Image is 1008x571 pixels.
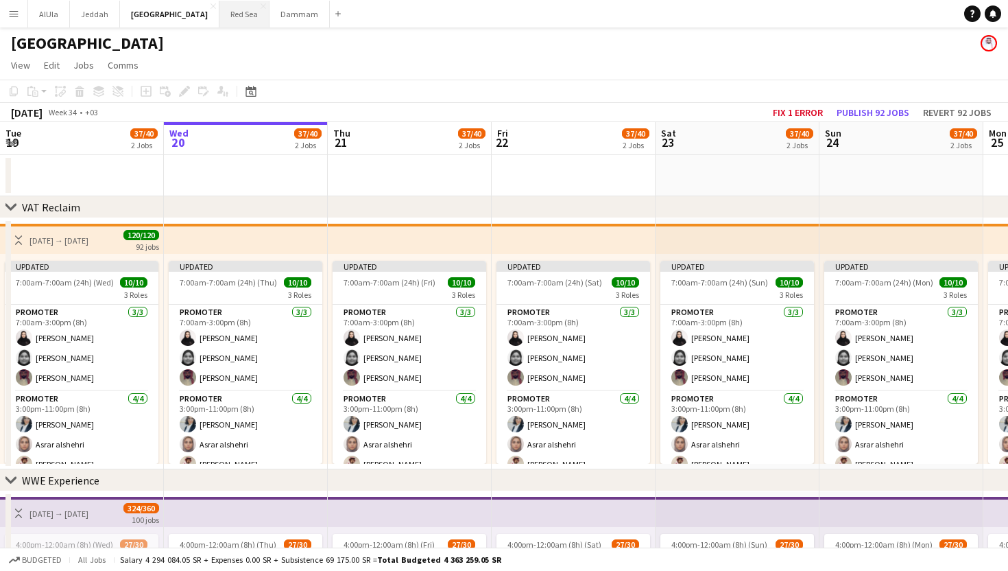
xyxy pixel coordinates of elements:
[180,539,276,550] span: 4:00pm-12:00am (8h) (Thu)
[123,503,159,513] span: 324/360
[28,1,70,27] button: AlUla
[11,106,43,119] div: [DATE]
[68,56,99,74] a: Jobs
[120,277,147,288] span: 10/10
[123,230,159,240] span: 120/120
[7,552,64,568] button: Budgeted
[660,261,814,464] app-job-card: Updated7:00am-7:00am (24h) (Sun)10/103 RolesPromoter3/37:00am-3:00pm (8h)[PERSON_NAME][PERSON_NAM...
[132,513,159,525] div: 100 jobs
[612,277,639,288] span: 10/10
[331,135,350,150] span: 21
[169,261,322,272] div: Updated
[507,277,602,288] span: 7:00am-7:00am (24h) (Sat)
[16,277,114,288] span: 7:00am-7:00am (24h) (Wed)
[333,261,486,464] app-job-card: Updated7:00am-7:00am (24h) (Fri)10/103 RolesPromoter3/37:00am-3:00pm (8h)[PERSON_NAME][PERSON_NAM...
[939,277,967,288] span: 10/10
[5,56,36,74] a: View
[75,555,108,565] span: All jobs
[786,128,813,139] span: 37/40
[102,56,144,74] a: Comms
[120,539,147,550] span: 27/30
[496,261,650,464] div: Updated7:00am-7:00am (24h) (Sat)10/103 RolesPromoter3/37:00am-3:00pm (8h)[PERSON_NAME][PERSON_NAM...
[671,539,767,550] span: 4:00pm-12:00am (8h) (Sun)
[120,1,219,27] button: [GEOGRAPHIC_DATA]
[671,277,768,288] span: 7:00am-7:00am (24h) (Sun)
[3,135,21,150] span: 19
[787,140,813,150] div: 2 Jobs
[507,539,601,550] span: 4:00pm-12:00am (8h) (Sat)
[169,391,322,498] app-card-role: Promoter4/43:00pm-11:00pm (8h)[PERSON_NAME]Asrar alshehri[PERSON_NAME]
[22,555,62,565] span: Budgeted
[612,539,639,550] span: 27/30
[989,127,1007,139] span: Mon
[294,128,322,139] span: 37/40
[44,59,60,71] span: Edit
[45,107,80,117] span: Week 34
[459,140,485,150] div: 2 Jobs
[659,135,676,150] span: 23
[22,200,80,214] div: VAT Reclaim
[981,35,997,51] app-user-avatar: Saad AlHarthi
[333,391,486,498] app-card-role: Promoter4/43:00pm-11:00pm (8h)[PERSON_NAME]Asrar alshehri[PERSON_NAME]
[767,104,828,121] button: Fix 1 error
[333,261,486,272] div: Updated
[70,1,120,27] button: Jeddah
[333,127,350,139] span: Thu
[496,305,650,391] app-card-role: Promoter3/37:00am-3:00pm (8h)[PERSON_NAME][PERSON_NAME][PERSON_NAME]
[284,539,311,550] span: 27/30
[622,128,649,139] span: 37/40
[987,135,1007,150] span: 25
[950,140,976,150] div: 2 Jobs
[939,539,967,550] span: 27/30
[497,127,508,139] span: Fri
[377,555,501,565] span: Total Budgeted 4 363 259.05 SR
[458,128,485,139] span: 37/40
[776,277,803,288] span: 10/10
[825,127,841,139] span: Sun
[944,290,967,300] span: 3 Roles
[11,59,30,71] span: View
[136,240,159,252] div: 92 jobs
[623,140,649,150] div: 2 Jobs
[5,261,158,464] app-job-card: Updated7:00am-7:00am (24h) (Wed)10/103 RolesPromoter3/37:00am-3:00pm (8h)[PERSON_NAME][PERSON_NAM...
[660,391,814,498] app-card-role: Promoter4/43:00pm-11:00pm (8h)[PERSON_NAME]Asrar alshehri[PERSON_NAME]
[16,539,113,550] span: 4:00pm-12:00am (8h) (Wed)
[288,290,311,300] span: 3 Roles
[344,277,435,288] span: 7:00am-7:00am (24h) (Fri)
[495,135,508,150] span: 22
[38,56,65,74] a: Edit
[496,261,650,272] div: Updated
[5,305,158,391] app-card-role: Promoter3/37:00am-3:00pm (8h)[PERSON_NAME][PERSON_NAME][PERSON_NAME]
[448,277,475,288] span: 10/10
[660,261,814,272] div: Updated
[616,290,639,300] span: 3 Roles
[108,59,139,71] span: Comms
[344,539,435,550] span: 4:00pm-12:00am (8h) (Fri)
[167,135,189,150] span: 20
[780,290,803,300] span: 3 Roles
[824,391,978,498] app-card-role: Promoter4/43:00pm-11:00pm (8h)[PERSON_NAME]Asrar alshehri[PERSON_NAME]
[73,59,94,71] span: Jobs
[824,261,978,464] app-job-card: Updated7:00am-7:00am (24h) (Mon)10/103 RolesPromoter3/37:00am-3:00pm (8h)[PERSON_NAME][PERSON_NAM...
[29,235,88,246] div: [DATE] → [DATE]
[660,305,814,391] app-card-role: Promoter3/37:00am-3:00pm (8h)[PERSON_NAME][PERSON_NAME][PERSON_NAME]
[120,555,501,565] div: Salary 4 294 084.05 SR + Expenses 0.00 SR + Subsistence 69 175.00 SR =
[29,509,88,519] div: [DATE] → [DATE]
[22,474,99,487] div: WWE Experience
[452,290,475,300] span: 3 Roles
[269,1,330,27] button: Dammam
[448,539,475,550] span: 27/30
[5,127,21,139] span: Tue
[295,140,321,150] div: 2 Jobs
[776,539,803,550] span: 27/30
[169,305,322,391] app-card-role: Promoter3/37:00am-3:00pm (8h)[PERSON_NAME][PERSON_NAME][PERSON_NAME]
[835,277,933,288] span: 7:00am-7:00am (24h) (Mon)
[85,107,98,117] div: +03
[831,104,915,121] button: Publish 92 jobs
[169,261,322,464] app-job-card: Updated7:00am-7:00am (24h) (Thu)10/103 RolesPromoter3/37:00am-3:00pm (8h)[PERSON_NAME][PERSON_NAM...
[180,277,277,288] span: 7:00am-7:00am (24h) (Thu)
